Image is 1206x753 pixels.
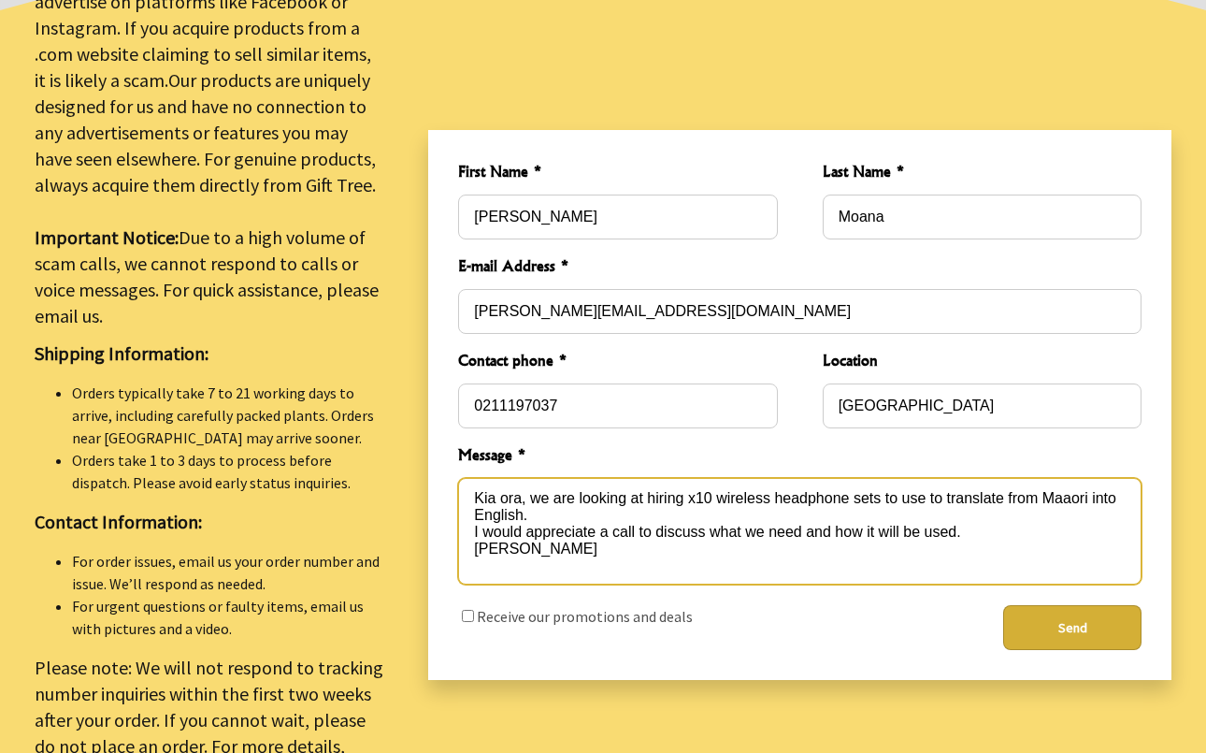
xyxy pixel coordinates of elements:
[458,254,1141,282] span: E-mail Address *
[458,289,1141,334] input: E-mail Address *
[823,160,1141,187] span: Last Name *
[458,384,777,428] input: Contact phone *
[35,510,202,533] strong: Contact Information:
[823,349,1141,376] span: Location
[823,195,1141,239] input: Last Name *
[458,160,777,187] span: First Name *
[35,341,208,365] strong: Shipping Information:
[458,195,777,239] input: First Name *
[72,382,383,449] li: Orders typically take 7 to 21 working days to arrive, including carefully packed plants. Orders n...
[35,225,179,249] strong: Important Notice:
[72,550,383,595] li: For order issues, email us your order number and issue. We’ll respond as needed.
[1003,605,1141,650] button: Send
[477,607,693,626] label: Receive our promotions and deals
[458,443,1141,471] span: Message *
[458,478,1141,585] textarea: Message *
[458,349,777,376] span: Contact phone *
[72,449,383,494] li: Orders take 1 to 3 days to process before dispatch. Please avoid early status inquiries.
[72,595,383,640] li: For urgent questions or faulty items, email us with pictures and a video.
[823,384,1141,428] input: Location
